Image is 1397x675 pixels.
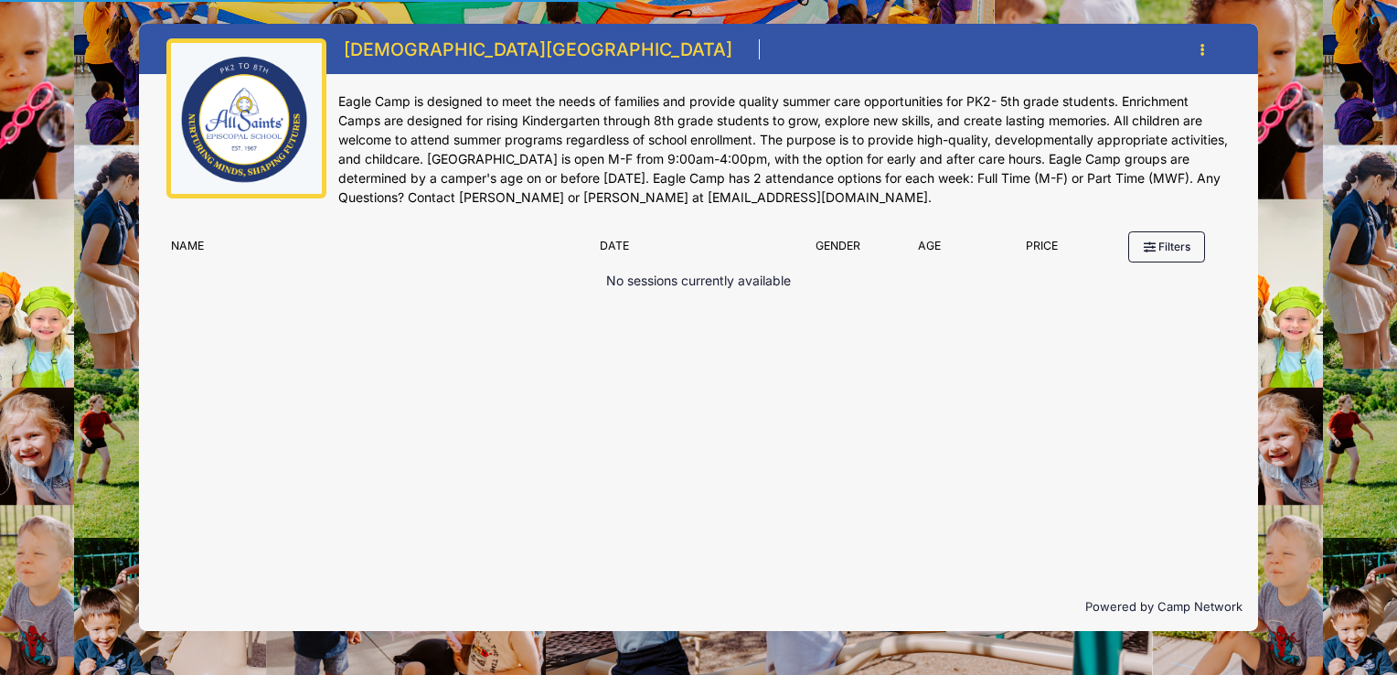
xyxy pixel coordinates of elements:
div: Age [881,238,978,263]
p: No sessions currently available [606,272,791,291]
button: Filters [1128,231,1205,262]
div: Name [162,238,592,263]
div: Eagle Camp is designed to meet the needs of families and provide quality summer care opportunitie... [338,92,1232,208]
p: Powered by Camp Network [155,598,1243,616]
h1: [DEMOGRAPHIC_DATA][GEOGRAPHIC_DATA] [338,34,739,66]
div: Date [592,238,795,263]
img: logo [177,50,315,187]
div: Gender [795,238,881,263]
div: Price [977,238,1106,263]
